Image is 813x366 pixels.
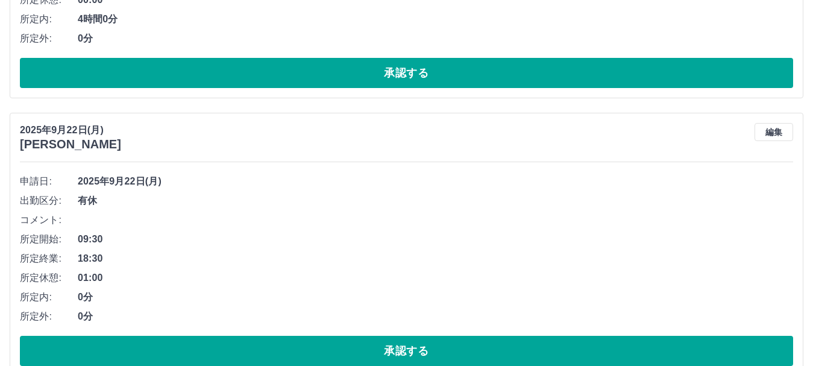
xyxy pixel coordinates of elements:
[78,290,793,304] span: 0分
[755,123,793,141] button: 編集
[20,194,78,208] span: 出勤区分:
[78,232,793,247] span: 09:30
[78,309,793,324] span: 0分
[20,174,78,189] span: 申請日:
[20,336,793,366] button: 承認する
[20,251,78,266] span: 所定終業:
[20,271,78,285] span: 所定休憩:
[20,12,78,27] span: 所定内:
[20,31,78,46] span: 所定外:
[78,194,793,208] span: 有休
[20,309,78,324] span: 所定外:
[78,271,793,285] span: 01:00
[20,290,78,304] span: 所定内:
[20,213,78,227] span: コメント:
[20,123,121,137] p: 2025年9月22日(月)
[20,137,121,151] h3: [PERSON_NAME]
[78,174,793,189] span: 2025年9月22日(月)
[20,58,793,88] button: 承認する
[78,251,793,266] span: 18:30
[20,232,78,247] span: 所定開始:
[78,12,793,27] span: 4時間0分
[78,31,793,46] span: 0分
